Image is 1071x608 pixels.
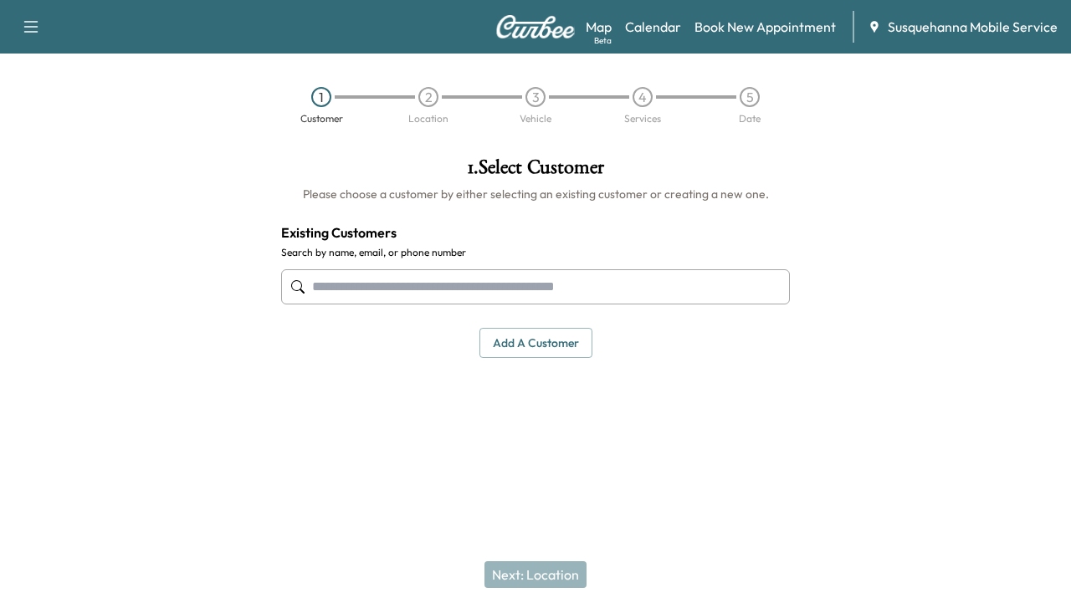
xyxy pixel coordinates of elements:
div: Location [408,114,448,124]
h1: 1 . Select Customer [281,157,790,186]
div: 1 [311,87,331,107]
div: Date [739,114,761,124]
div: Customer [300,114,343,124]
div: 3 [525,87,546,107]
div: 2 [418,87,438,107]
a: Book New Appointment [694,17,836,37]
div: Beta [594,34,612,47]
span: Susquehanna Mobile Service [888,17,1058,37]
div: Vehicle [520,114,551,124]
img: Curbee Logo [495,15,576,38]
div: 5 [740,87,760,107]
div: 4 [633,87,653,107]
a: Calendar [625,17,681,37]
button: Add a customer [479,328,592,359]
h6: Please choose a customer by either selecting an existing customer or creating a new one. [281,186,790,202]
div: Services [624,114,661,124]
a: MapBeta [586,17,612,37]
h4: Existing Customers [281,222,790,243]
label: Search by name, email, or phone number [281,246,790,259]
